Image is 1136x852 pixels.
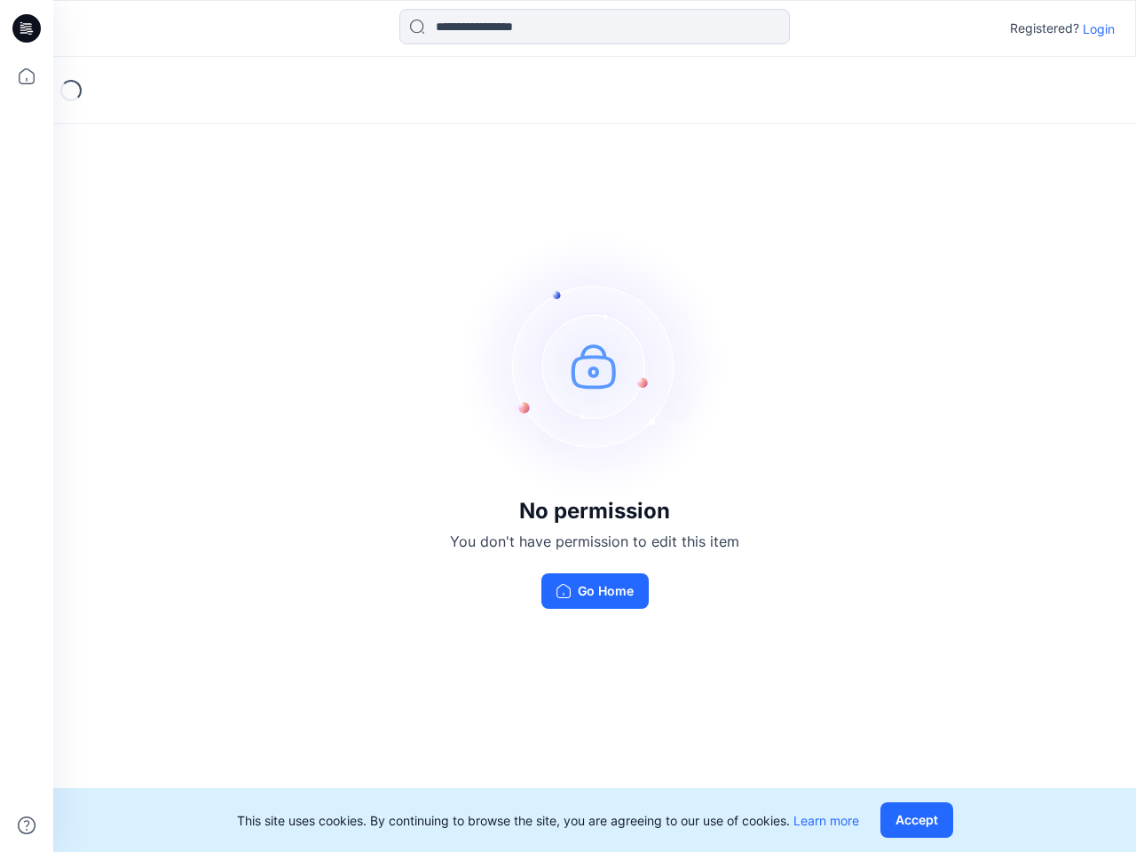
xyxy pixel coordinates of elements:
[461,233,728,499] img: no-perm.svg
[880,802,953,838] button: Accept
[1083,20,1115,38] p: Login
[541,573,649,609] button: Go Home
[793,813,859,828] a: Learn more
[1010,18,1079,39] p: Registered?
[450,499,739,524] h3: No permission
[237,811,859,830] p: This site uses cookies. By continuing to browse the site, you are agreeing to our use of cookies.
[450,531,739,552] p: You don't have permission to edit this item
